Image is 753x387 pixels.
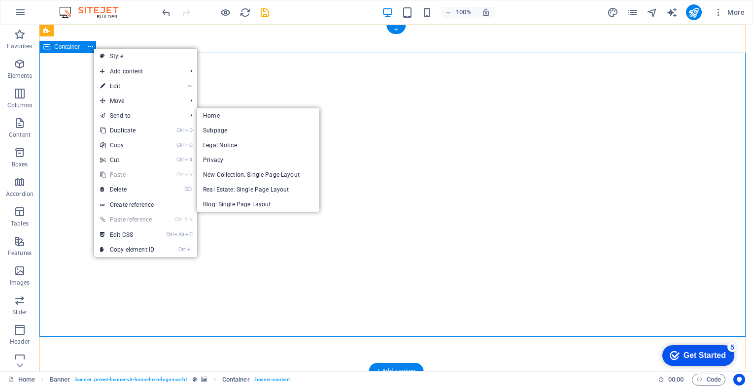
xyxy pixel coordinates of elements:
button: pages [627,6,639,18]
button: Usercentrics [733,374,745,386]
a: Send to [94,108,182,123]
span: 00 00 [668,374,684,386]
i: Undo: Edit headline (Ctrl+Z) [161,7,172,18]
i: Ctrl [176,142,184,148]
a: Click to cancel selection. Double-click to open Pages [8,374,35,386]
i: On resize automatically adjust zoom level to fit chosen device. [481,8,490,17]
button: design [607,6,619,18]
p: Elements [7,72,33,80]
a: ⏎Edit [94,79,160,94]
p: Accordion [6,190,34,198]
p: Features [8,249,32,257]
i: Save (Ctrl+S) [259,7,271,18]
a: Privacy [197,153,319,167]
i: Alt [174,231,184,238]
i: C [185,142,192,148]
i: Navigator [647,7,658,18]
a: Real Estate: Single Page Layout [197,182,319,197]
button: navigator [647,6,658,18]
button: save [259,6,271,18]
i: Reload page [240,7,251,18]
i: Ctrl [178,246,186,253]
i: C [185,231,192,238]
span: Add content [94,64,182,79]
a: New Collection: Single Page Layout [197,167,319,182]
p: Slider [12,308,28,316]
span: Click to select. Double-click to edit [50,374,70,386]
i: AI Writer [666,7,678,18]
span: More [714,7,745,17]
p: Columns [7,101,32,109]
div: + [386,25,406,34]
button: Code [692,374,725,386]
button: 100% [441,6,476,18]
a: CtrlCCopy [94,138,160,153]
button: undo [160,6,172,18]
div: + Add section [369,363,424,380]
a: CtrlDDuplicate [94,123,160,138]
h6: Session time [658,374,684,386]
span: Container [54,44,80,50]
i: Ctrl [176,171,184,178]
p: Favorites [7,42,32,50]
i: ⇧ [184,216,188,223]
i: D [185,127,192,133]
span: Code [696,374,721,386]
a: CtrlAltCEdit CSS [94,227,160,242]
div: Get Started [29,11,71,20]
div: 5 [73,2,83,12]
span: Click to select. Double-click to edit [222,374,250,386]
i: This element is a customizable preset [193,377,197,382]
a: Blog: Single Page Layout [197,197,319,212]
p: Tables [11,220,29,227]
img: Editor Logo [57,6,131,18]
a: Subpage [197,123,319,138]
a: CtrlVPaste [94,167,160,182]
i: X [185,157,192,163]
a: Ctrl⇧VPaste reference [94,212,160,227]
a: Style [94,49,197,64]
i: Pages (Ctrl+Alt+S) [627,7,638,18]
div: Get Started 5 items remaining, 0% complete [8,5,80,26]
span: . banner .preset-banner-v3-home-hero-logo-nav-h1 [74,374,188,386]
a: ⌦Delete [94,182,160,197]
span: . banner-content [254,374,290,386]
a: CtrlXCut [94,153,160,167]
button: reload [239,6,251,18]
i: I [187,246,192,253]
i: Design (Ctrl+Alt+Y) [607,7,618,18]
i: Ctrl [176,157,184,163]
i: V [189,216,192,223]
button: Click here to leave preview mode and continue editing [219,6,231,18]
h6: 100% [456,6,472,18]
i: Ctrl [166,231,174,238]
i: Ctrl [175,216,183,223]
button: text_generator [666,6,678,18]
i: This element contains a background [201,377,207,382]
i: ⌦ [184,186,192,193]
i: ⏎ [188,83,192,89]
button: More [710,4,749,20]
i: V [185,171,192,178]
a: CtrlICopy element ID [94,242,160,257]
a: Legal Notice [197,138,319,153]
a: Create reference [94,197,197,212]
p: Boxes [12,161,28,168]
p: Header [10,338,30,346]
button: publish [686,4,702,20]
nav: breadcrumb [50,374,290,386]
a: Home [197,108,319,123]
p: Content [9,131,31,139]
span: Move [94,94,182,108]
p: Images [10,279,30,287]
span: : [675,376,677,383]
i: Ctrl [176,127,184,133]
